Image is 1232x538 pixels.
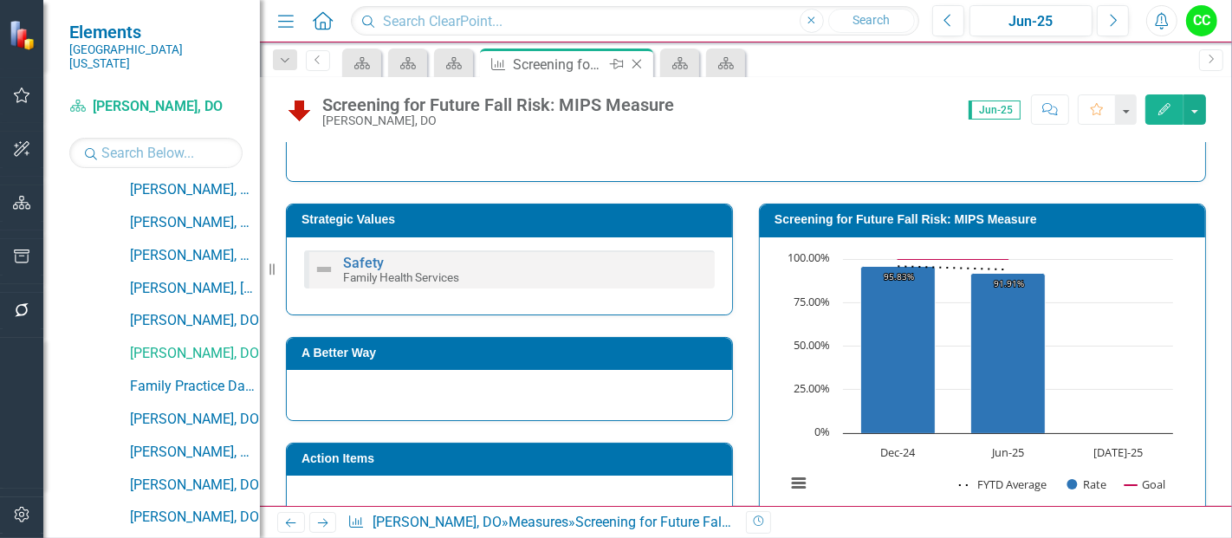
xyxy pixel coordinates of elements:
small: Family Health Services [343,270,459,284]
button: Show Rate [1067,477,1107,492]
input: Search Below... [69,138,243,168]
a: Family Practice Dashboard Example [130,377,260,397]
text: Jun-25 [990,444,1024,460]
a: [PERSON_NAME], DO [130,311,260,331]
a: [PERSON_NAME], MD [130,213,260,233]
span: Elements [69,22,243,42]
a: [PERSON_NAME], DO [373,514,502,530]
h3: Action Items [302,452,723,465]
text: [DATE]-25 [1093,444,1143,460]
path: Dec-24, 95.83333333. Rate. [861,266,936,433]
a: [PERSON_NAME], DO [130,344,260,364]
a: [PERSON_NAME], [GEOGRAPHIC_DATA] [130,279,260,299]
g: Goal, series 3 of 3. Line with 3 data points. [895,256,1012,263]
img: Below Plan [286,96,314,124]
text: Dec-24 [881,444,917,460]
button: Jun-25 [969,5,1093,36]
button: Search [828,9,915,33]
div: » » [347,513,733,533]
div: [PERSON_NAME], DO [322,114,674,127]
div: Screening for Future Fall Risk: MIPS Measure [322,95,674,114]
text: Goal [1142,476,1165,492]
text: 95.83% [884,270,914,282]
h3: Strategic Values [302,213,723,226]
button: Show FYTD Average [959,477,1048,492]
path: Jun-25, 91.91176471. Rate. [971,273,1046,433]
img: ClearPoint Strategy [9,19,39,49]
div: Screening for Future Fall Risk: MIPS Measure [575,514,851,530]
g: Rate, series 2 of 3. Bar series with 3 bars. [861,259,1119,434]
a: [PERSON_NAME], MD [130,246,260,266]
text: Rate [1084,476,1107,492]
button: CC [1186,5,1217,36]
small: [GEOGRAPHIC_DATA][US_STATE] [69,42,243,71]
a: [PERSON_NAME], DO [130,508,260,528]
text: FYTD Average [977,476,1047,492]
h3: A Better Way [302,347,723,360]
img: Not Defined [314,259,334,280]
div: Jun-25 [976,11,1086,32]
button: View chart menu, Chart [787,470,811,495]
div: Screening for Future Fall Risk: MIPS Measure [513,54,606,75]
h3: Screening for Future Fall Risk: MIPS Measure [775,213,1196,226]
a: Safety [343,255,384,271]
button: Show Goal [1125,477,1165,492]
text: 75.00% [794,294,830,309]
a: [PERSON_NAME], DO [69,97,243,117]
text: 50.00% [794,337,830,353]
span: Search [853,13,890,27]
a: [PERSON_NAME], DO [130,476,260,496]
text: 25.00% [794,380,830,396]
input: Search ClearPoint... [351,6,919,36]
text: 0% [814,424,830,439]
text: 91.91% [994,277,1024,289]
a: [PERSON_NAME], DO [130,410,260,430]
a: [PERSON_NAME], MD [130,180,260,200]
svg: Interactive chart [777,250,1182,510]
span: Jun-25 [969,100,1021,120]
text: 100.00% [788,250,830,265]
div: Chart. Highcharts interactive chart. [777,250,1188,510]
a: Measures [509,514,568,530]
a: [PERSON_NAME], MD [130,443,260,463]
